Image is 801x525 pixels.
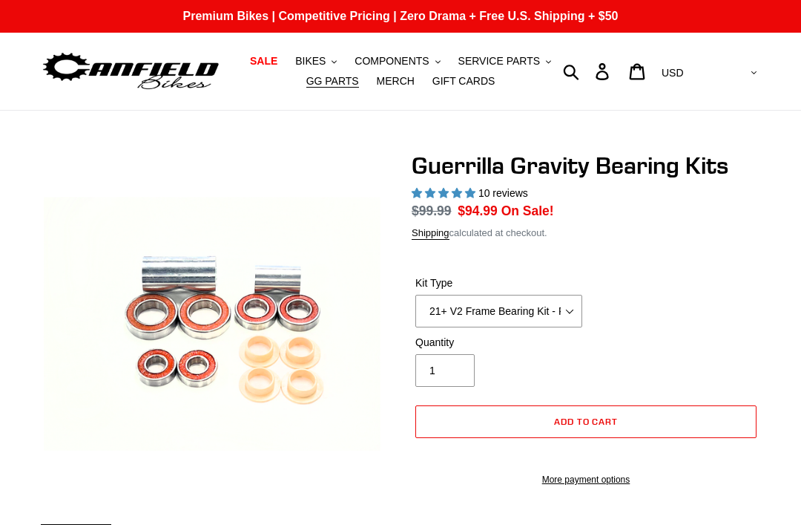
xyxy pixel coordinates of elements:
span: MERCH [377,75,415,88]
span: 5.00 stars [412,187,478,199]
span: SALE [250,55,277,68]
span: On Sale! [501,201,554,221]
button: Add to cart [415,405,756,438]
a: GG PARTS [299,71,366,91]
a: More payment options [415,473,756,486]
a: GIFT CARDS [425,71,503,91]
button: SERVICE PARTS [451,51,558,71]
span: SERVICE PARTS [458,55,540,68]
span: GG PARTS [306,75,359,88]
span: Add to cart [554,416,619,427]
a: SALE [243,51,285,71]
button: BIKES [288,51,344,71]
label: Quantity [415,335,582,350]
s: $99.99 [412,203,452,218]
h1: Guerrilla Gravity Bearing Kits [412,151,760,180]
a: MERCH [369,71,422,91]
span: $94.99 [458,203,498,218]
span: COMPONENTS [355,55,429,68]
button: COMPONENTS [347,51,447,71]
span: GIFT CARDS [432,75,495,88]
span: 10 reviews [478,187,528,199]
label: Kit Type [415,275,582,291]
a: Shipping [412,227,449,240]
img: Canfield Bikes [41,49,221,94]
span: BIKES [295,55,326,68]
div: calculated at checkout. [412,226,760,241]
